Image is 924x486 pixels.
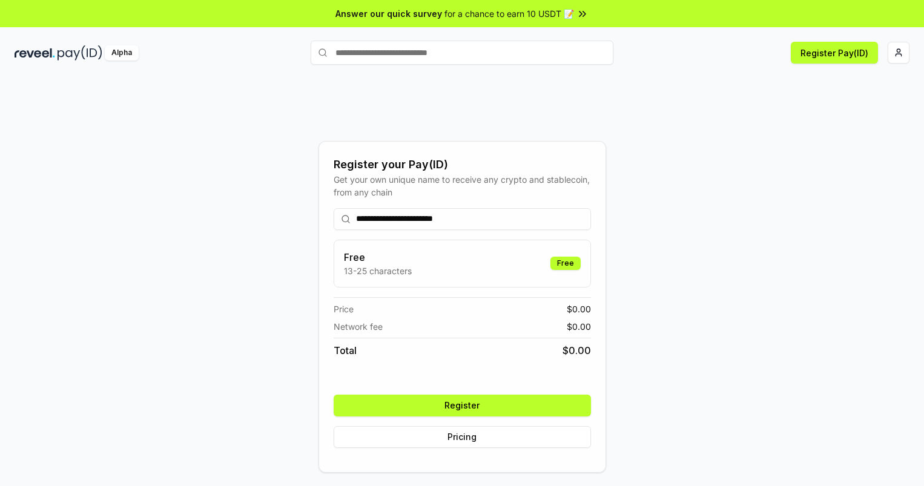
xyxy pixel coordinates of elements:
[334,303,354,315] span: Price
[791,42,878,64] button: Register Pay(ID)
[344,250,412,264] h3: Free
[334,343,357,358] span: Total
[563,343,591,358] span: $ 0.00
[334,395,591,416] button: Register
[444,7,574,20] span: for a chance to earn 10 USDT 📝
[334,320,383,333] span: Network fee
[58,45,102,61] img: pay_id
[334,173,591,199] div: Get your own unique name to receive any crypto and stablecoin, from any chain
[344,264,412,277] p: 13-25 characters
[105,45,139,61] div: Alpha
[567,303,591,315] span: $ 0.00
[567,320,591,333] span: $ 0.00
[334,156,591,173] div: Register your Pay(ID)
[334,426,591,448] button: Pricing
[550,257,581,270] div: Free
[15,45,55,61] img: reveel_dark
[335,7,442,20] span: Answer our quick survey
